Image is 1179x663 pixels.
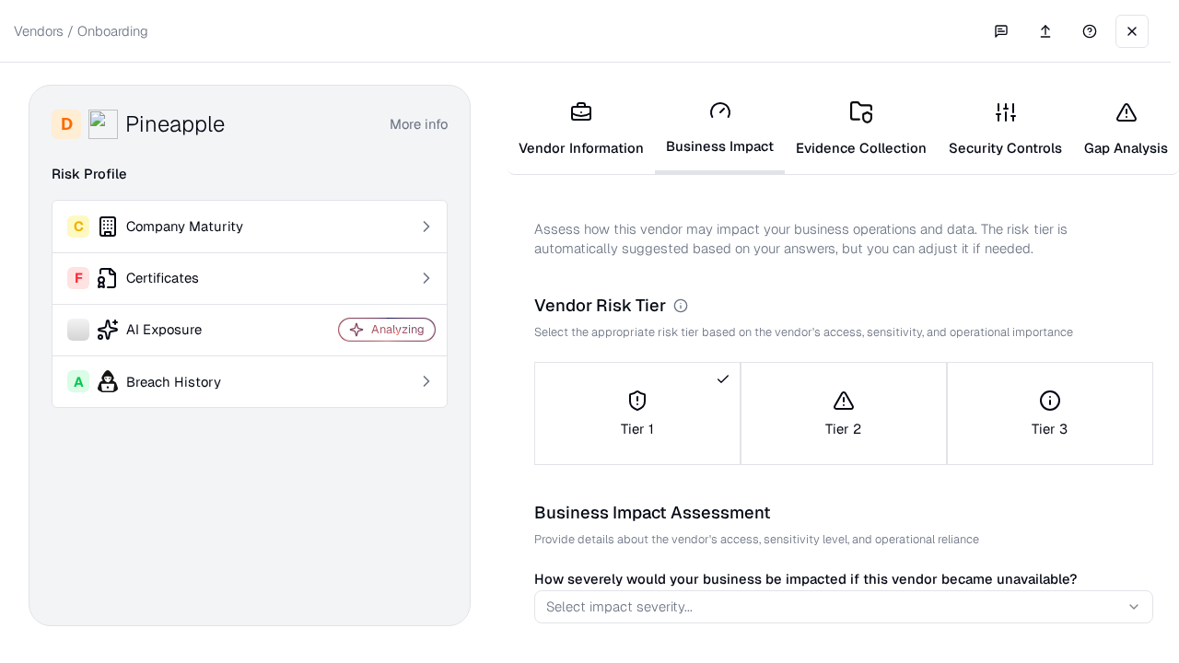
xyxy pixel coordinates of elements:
[1032,419,1068,438] p: Tier 3
[825,419,861,438] p: Tier 2
[621,419,654,438] p: Tier 1
[655,85,785,174] a: Business Impact
[67,370,286,392] div: Breach History
[534,324,1153,340] p: Select the appropriate risk tier based on the vendor's access, sensitivity, and operational impor...
[508,87,655,172] a: Vendor Information
[125,110,225,139] div: Pineapple
[534,295,1153,317] div: Vendor Risk Tier
[785,87,938,172] a: Evidence Collection
[67,267,89,289] div: F
[546,597,693,616] div: Select impact severity...
[88,110,118,139] img: Pineapple
[67,370,89,392] div: A
[390,108,448,141] button: More info
[52,163,448,185] div: Risk Profile
[14,21,148,41] p: Vendors / Onboarding
[52,110,81,139] div: D
[67,267,286,289] div: Certificates
[67,215,89,238] div: C
[1073,87,1179,172] a: Gap Analysis
[534,531,1153,547] p: Provide details about the vendor's access, sensitivity level, and operational reliance
[534,219,1153,258] p: Assess how this vendor may impact your business operations and data. The risk tier is automatical...
[534,570,1077,587] label: How severely would your business be impacted if this vendor became unavailable?
[371,321,425,337] div: Analyzing
[67,319,286,341] div: AI Exposure
[67,215,286,238] div: Company Maturity
[534,590,1153,623] button: Select impact severity...
[534,502,1153,524] div: Business Impact Assessment
[938,87,1073,172] a: Security Controls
